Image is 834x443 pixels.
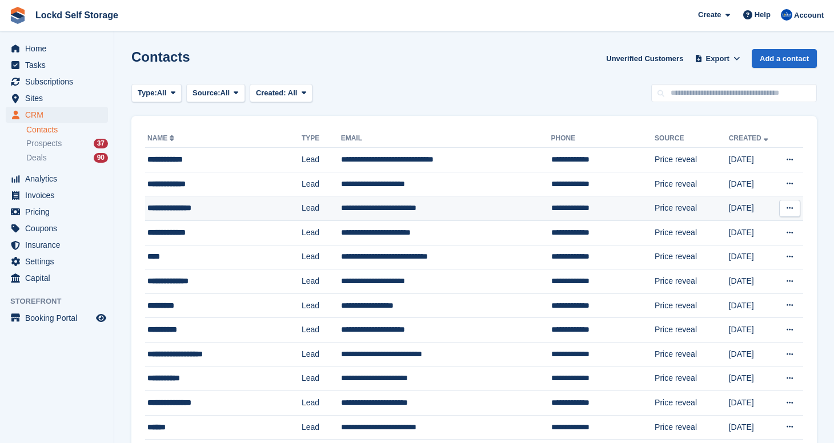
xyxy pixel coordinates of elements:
th: Source [655,130,729,148]
button: Source: All [186,84,245,103]
td: Price reveal [655,269,729,294]
span: Created: [256,88,286,97]
a: Add a contact [752,49,817,68]
td: [DATE] [729,391,776,416]
td: Lead [302,148,341,172]
td: [DATE] [729,415,776,440]
span: All [288,88,298,97]
img: Jonny Bleach [781,9,792,21]
a: menu [6,187,108,203]
td: [DATE] [729,172,776,196]
span: Source: [193,87,220,99]
th: Phone [551,130,655,148]
a: menu [6,220,108,236]
a: Prospects 37 [26,138,108,150]
a: menu [6,107,108,123]
a: menu [6,171,108,187]
td: Price reveal [655,391,729,416]
td: Price reveal [655,415,729,440]
span: Type: [138,87,157,99]
td: Price reveal [655,318,729,343]
td: Lead [302,318,341,343]
td: Price reveal [655,172,729,196]
td: Price reveal [655,196,729,221]
a: Lockd Self Storage [31,6,123,25]
td: Lead [302,269,341,294]
td: Price reveal [655,293,729,318]
td: [DATE] [729,342,776,367]
a: menu [6,310,108,326]
a: menu [6,253,108,269]
span: Invoices [25,187,94,203]
a: menu [6,237,108,253]
span: Pricing [25,204,94,220]
td: Price reveal [655,148,729,172]
td: [DATE] [729,220,776,245]
td: Price reveal [655,342,729,367]
h1: Contacts [131,49,190,65]
td: Price reveal [655,367,729,391]
a: Deals 90 [26,152,108,164]
td: [DATE] [729,318,776,343]
a: menu [6,74,108,90]
a: Created [729,134,771,142]
a: menu [6,204,108,220]
td: Price reveal [655,220,729,245]
span: CRM [25,107,94,123]
td: Lead [302,342,341,367]
button: Export [692,49,743,68]
img: stora-icon-8386f47178a22dfd0bd8f6a31ec36ba5ce8667c1dd55bd0f319d3a0aa187defe.svg [9,7,26,24]
span: Tasks [25,57,94,73]
span: Create [698,9,721,21]
span: Account [794,10,824,21]
span: Storefront [10,296,114,307]
td: Lead [302,245,341,269]
div: 90 [94,153,108,163]
span: All [157,87,167,99]
td: Lead [302,391,341,416]
button: Created: All [250,84,312,103]
a: Unverified Customers [602,49,688,68]
td: Lead [302,415,341,440]
span: Export [706,53,729,65]
span: Settings [25,253,94,269]
span: Deals [26,152,47,163]
td: [DATE] [729,269,776,294]
a: menu [6,41,108,57]
td: [DATE] [729,245,776,269]
span: All [220,87,230,99]
button: Type: All [131,84,182,103]
a: menu [6,270,108,286]
span: Capital [25,270,94,286]
td: Lead [302,196,341,221]
td: Lead [302,220,341,245]
td: [DATE] [729,367,776,391]
a: menu [6,57,108,73]
span: Insurance [25,237,94,253]
span: Help [755,9,771,21]
span: Coupons [25,220,94,236]
td: [DATE] [729,196,776,221]
td: Lead [302,293,341,318]
a: menu [6,90,108,106]
div: 37 [94,139,108,148]
a: Name [147,134,177,142]
span: Booking Portal [25,310,94,326]
span: Home [25,41,94,57]
span: Sites [25,90,94,106]
td: Lead [302,172,341,196]
span: Prospects [26,138,62,149]
td: Price reveal [655,245,729,269]
span: Subscriptions [25,74,94,90]
td: [DATE] [729,148,776,172]
th: Type [302,130,341,148]
a: Preview store [94,311,108,325]
td: Lead [302,367,341,391]
th: Email [341,130,551,148]
td: [DATE] [729,293,776,318]
span: Analytics [25,171,94,187]
a: Contacts [26,124,108,135]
